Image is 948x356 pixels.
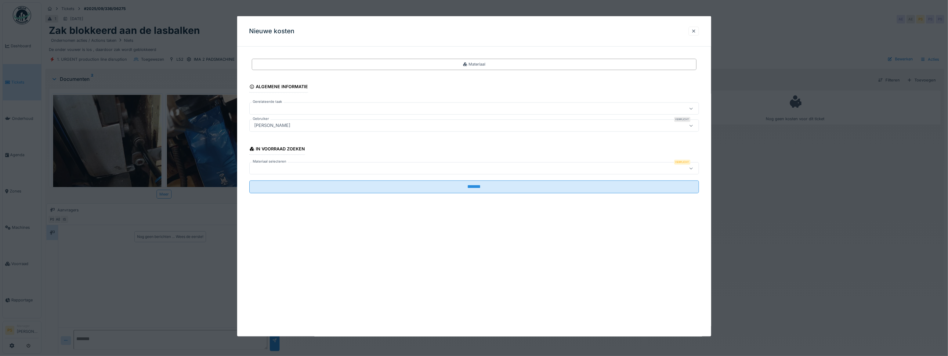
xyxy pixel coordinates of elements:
h3: Nieuwe kosten [249,27,295,35]
div: Verplicht [674,160,690,165]
div: [PERSON_NAME] [252,122,293,129]
label: Gebruiker [252,117,270,122]
div: Algemene informatie [249,82,308,93]
label: Materiaal selecteren [252,159,288,164]
div: Materiaal [463,62,486,67]
label: Gerelateerde taak [252,99,284,105]
div: In voorraad zoeken [249,145,305,155]
div: Verplicht [674,117,690,122]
